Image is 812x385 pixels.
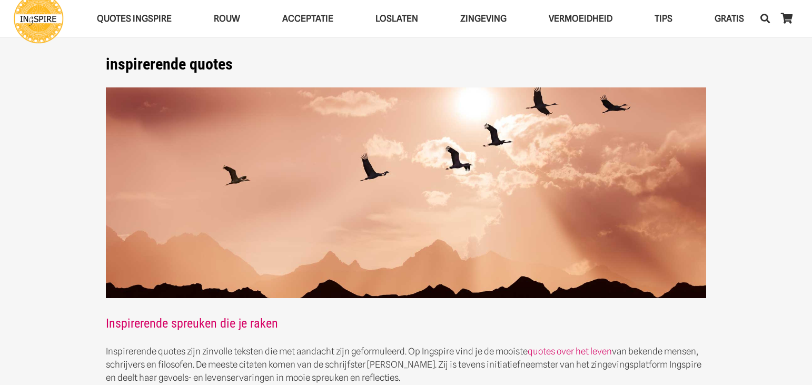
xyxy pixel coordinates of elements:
[528,346,612,357] a: quotes over het leven
[282,13,333,24] span: Acceptatie
[261,5,354,32] a: AcceptatieAcceptatie Menu
[375,13,418,24] span: Loslaten
[106,55,706,74] h1: inspirerende quotes
[439,5,528,32] a: ZingevingZingeving Menu
[76,5,193,32] a: QUOTES INGSPIREQUOTES INGSPIRE Menu
[354,5,439,32] a: LoslatenLoslaten Menu
[106,316,278,331] a: Inspirerende spreuken die je raken
[106,87,706,299] img: Inspirerende spreuken over het Leven - ingspire
[715,13,744,24] span: GRATIS
[97,13,172,24] span: QUOTES INGSPIRE
[694,5,765,32] a: GRATISGRATIS Menu
[193,5,261,32] a: ROUWROUW Menu
[214,13,240,24] span: ROUW
[633,5,694,32] a: TIPSTIPS Menu
[655,13,672,24] span: TIPS
[755,5,776,32] a: Zoeken
[549,13,612,24] span: VERMOEIDHEID
[460,13,507,24] span: Zingeving
[528,5,633,32] a: VERMOEIDHEIDVERMOEIDHEID Menu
